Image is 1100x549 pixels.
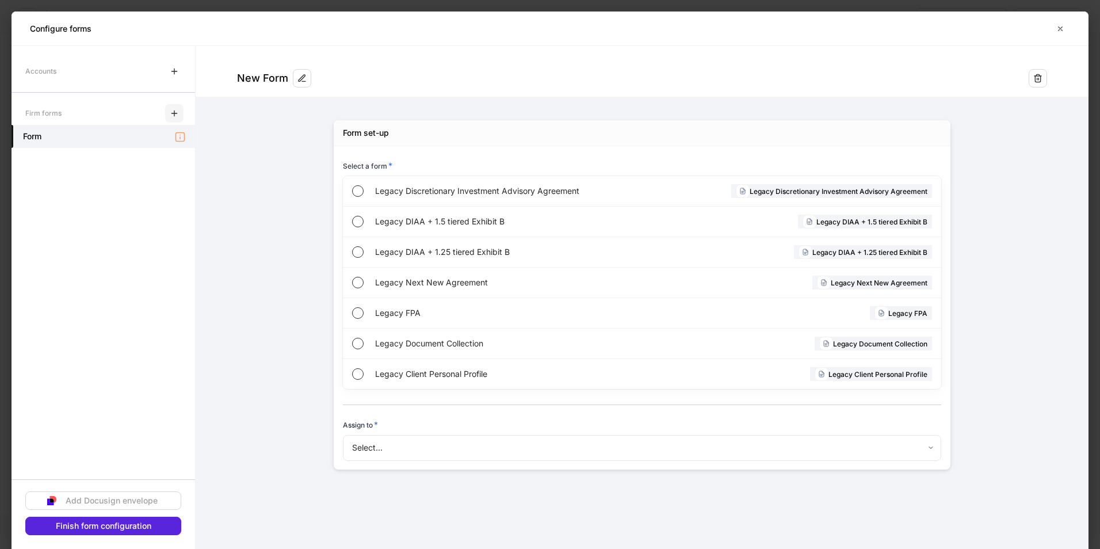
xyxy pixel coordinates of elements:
span: Legacy DIAA + 1.25 tiered Exhibit B [375,246,643,258]
div: Accounts [25,61,56,81]
h6: Assign to [343,419,378,430]
span: Legacy DIAA + 1.5 tiered Exhibit B [375,216,642,227]
div: Finish form configuration [56,522,151,530]
button: Finish form configuration [25,517,181,535]
div: Legacy Client Personal Profile [810,367,932,381]
div: Legacy FPA [870,306,932,320]
span: Legacy Discretionary Investment Advisory Agreement [375,185,646,197]
div: Legacy Discretionary Investment Advisory Agreement [731,184,932,198]
span: Legacy Next New Agreement [375,277,641,288]
h6: Select a form [343,160,392,171]
div: Select... [343,435,941,460]
div: Legacy Document Collection [815,337,932,350]
div: Legacy DIAA + 1.25 tiered Exhibit B [794,245,932,259]
div: Firm forms [25,103,62,123]
span: Legacy Document Collection [375,338,640,349]
h5: Form [23,131,41,142]
div: New Form [237,71,288,85]
h5: Configure forms [30,23,91,35]
div: Legacy Next New Agreement [812,276,932,289]
div: Form set-up [343,127,389,139]
div: Legacy DIAA + 1.5 tiered Exhibit B [798,215,932,228]
span: Legacy FPA [375,307,636,319]
span: Legacy Client Personal Profile [375,368,640,380]
a: Form [12,125,195,148]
